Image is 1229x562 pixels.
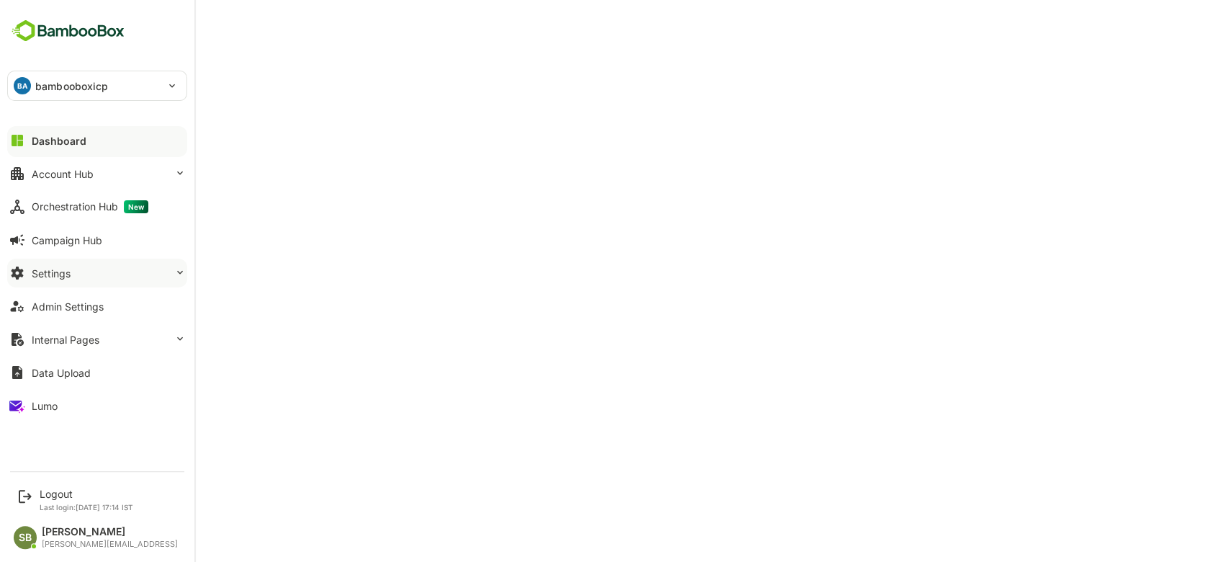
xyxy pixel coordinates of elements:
[7,192,187,221] button: Orchestration HubNew
[14,526,37,549] div: SB
[42,526,178,538] div: [PERSON_NAME]
[7,17,129,45] img: BambooboxFullLogoMark.5f36c76dfaba33ec1ec1367b70bb1252.svg
[7,391,187,420] button: Lumo
[32,168,94,180] div: Account Hub
[32,135,86,147] div: Dashboard
[32,200,148,213] div: Orchestration Hub
[7,159,187,188] button: Account Hub
[32,234,102,246] div: Campaign Hub
[7,358,187,387] button: Data Upload
[7,325,187,354] button: Internal Pages
[40,488,133,500] div: Logout
[32,367,91,379] div: Data Upload
[32,334,99,346] div: Internal Pages
[42,540,178,549] div: [PERSON_NAME][EMAIL_ADDRESS]
[35,79,109,94] p: bambooboxicp
[32,400,58,412] div: Lumo
[7,226,187,254] button: Campaign Hub
[14,77,31,94] div: BA
[7,259,187,287] button: Settings
[7,292,187,321] button: Admin Settings
[40,503,133,512] p: Last login: [DATE] 17:14 IST
[32,267,71,280] div: Settings
[124,200,148,213] span: New
[7,126,187,155] button: Dashboard
[8,71,186,100] div: BAbambooboxicp
[32,300,104,313] div: Admin Settings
